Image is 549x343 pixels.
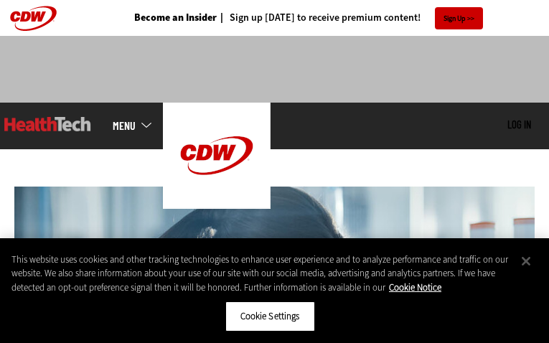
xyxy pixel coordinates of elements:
img: Home [4,117,91,131]
button: Cookie Settings [225,301,315,332]
a: CDW [163,197,271,212]
a: mobile-menu [113,120,163,131]
a: Sign up [DATE] to receive premium content! [217,13,421,23]
a: Sign Up [435,7,483,29]
a: More information about your privacy [389,281,441,293]
a: Become an Insider [134,13,217,23]
div: User menu [507,118,531,132]
a: Log in [507,118,531,131]
div: This website uses cookies and other tracking technologies to enhance user experience and to analy... [11,253,510,295]
button: Close [510,245,542,277]
img: Home [163,103,271,209]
